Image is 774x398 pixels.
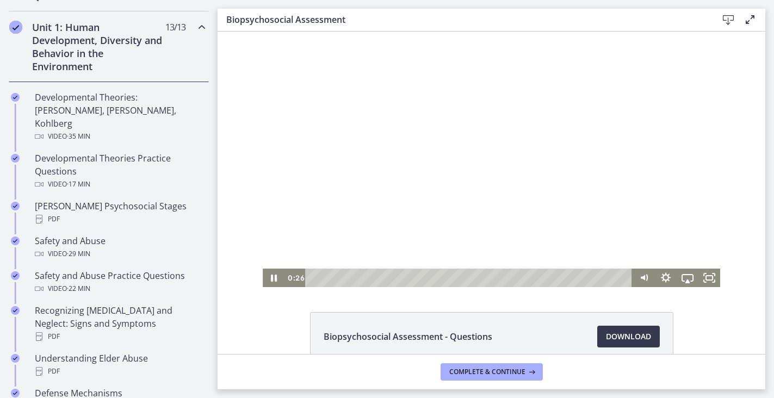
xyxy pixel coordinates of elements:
div: Video [35,282,205,295]
h2: Unit 1: Human Development, Diversity and Behavior in the Environment [32,21,165,73]
i: Completed [11,306,20,315]
i: Completed [11,237,20,245]
div: PDF [35,330,205,343]
span: · 29 min [67,247,90,260]
div: Safety and Abuse Practice Questions [35,269,205,295]
div: [PERSON_NAME] Psychosocial Stages [35,200,205,226]
div: Developmental Theories Practice Questions [35,152,205,191]
button: Fullscreen [481,237,503,256]
div: Developmental Theories: [PERSON_NAME], [PERSON_NAME], Kohlberg [35,91,205,143]
span: Download [606,330,651,343]
div: PDF [35,365,205,378]
a: Download [597,326,660,347]
i: Completed [11,354,20,363]
div: Video [35,130,205,143]
span: · 35 min [67,130,90,143]
div: PDF [35,213,205,226]
i: Completed [11,93,20,102]
h3: Biopsychosocial Assessment [226,13,700,26]
div: Understanding Elder Abuse [35,352,205,378]
i: Completed [9,21,22,34]
i: Completed [11,271,20,280]
i: Completed [11,154,20,163]
button: Complete & continue [441,363,543,381]
span: · 17 min [67,178,90,191]
div: Safety and Abuse [35,234,205,260]
span: · 22 min [67,282,90,295]
i: Completed [11,202,20,210]
iframe: Video Lesson [218,32,765,287]
span: Complete & continue [449,368,525,376]
button: Mute [416,237,437,256]
span: 13 / 13 [165,21,185,34]
i: Completed [11,389,20,397]
button: Show settings menu [437,237,459,256]
div: Video [35,247,205,260]
button: Airplay [459,237,481,256]
span: Biopsychosocial Assessment - Questions [324,330,492,343]
div: Video [35,178,205,191]
div: Recognizing [MEDICAL_DATA] and Neglect: Signs and Symptoms [35,304,205,343]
